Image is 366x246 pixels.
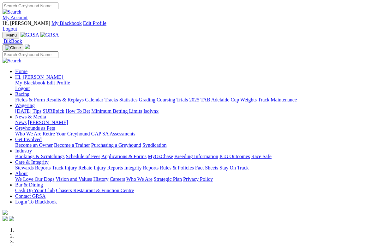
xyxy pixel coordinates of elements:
div: Industry [15,154,363,159]
a: Bar & Dining [15,182,43,187]
a: Race Safe [251,154,271,159]
a: Become an Owner [15,142,53,148]
a: Injury Reports [93,165,123,170]
a: Track Injury Rebate [52,165,92,170]
a: Minimum Betting Limits [91,108,142,114]
a: Applications & Forms [101,154,147,159]
a: Rules & Policies [160,165,194,170]
a: Stay On Track [219,165,249,170]
a: Contact GRSA [15,193,45,199]
span: Hi, [PERSON_NAME] [15,74,63,80]
a: GAP SA Assessments [91,131,135,136]
a: Coursing [157,97,175,102]
a: Trials [176,97,188,102]
a: Isolynx [143,108,159,114]
img: Search [3,58,21,64]
a: Greyhounds as Pets [15,125,55,131]
a: Tracks [105,97,118,102]
a: Home [15,69,27,74]
a: Industry [15,148,32,153]
a: My Blackbook [15,80,45,85]
div: Wagering [15,108,363,114]
div: Racing [15,97,363,103]
a: BlkBook [3,38,22,44]
img: GRSA [40,32,59,38]
a: Care & Integrity [15,159,49,165]
a: My Account [3,15,28,20]
a: MyOzChase [148,154,173,159]
a: Get Involved [15,137,42,142]
a: History [93,176,108,182]
a: Vision and Values [56,176,92,182]
img: logo-grsa-white.png [3,210,8,215]
span: BlkBook [4,38,22,44]
a: Who We Are [126,176,153,182]
div: My Account [3,20,363,32]
a: About [15,171,28,176]
span: Menu [6,33,17,37]
a: Statistics [119,97,138,102]
a: News [15,120,27,125]
a: Retire Your Greyhound [43,131,90,136]
div: Get Involved [15,142,363,148]
a: Results & Replays [46,97,84,102]
a: Bookings & Scratchings [15,154,64,159]
a: Purchasing a Greyhound [91,142,141,148]
a: [DATE] Tips [15,108,41,114]
a: Breeding Information [174,154,218,159]
div: About [15,176,363,182]
a: How To Bet [66,108,90,114]
a: Syndication [142,142,166,148]
a: Who We Are [15,131,41,136]
div: News & Media [15,120,363,125]
a: Racing [15,91,29,97]
a: We Love Our Dogs [15,176,54,182]
a: Chasers Restaurant & Function Centre [56,188,134,193]
a: Stewards Reports [15,165,51,170]
span: Hi, [PERSON_NAME] [3,20,50,26]
a: ICG Outcomes [219,154,250,159]
div: Bar & Dining [15,188,363,193]
a: Schedule of Fees [66,154,100,159]
div: Care & Integrity [15,165,363,171]
a: Fact Sheets [195,165,218,170]
a: My Blackbook [51,20,82,26]
a: Hi, [PERSON_NAME] [15,74,64,80]
input: Search [3,3,58,9]
a: Logout [3,26,17,31]
a: Cash Up Your Club [15,188,55,193]
a: Careers [110,176,125,182]
button: Toggle navigation [3,32,19,38]
div: Hi, [PERSON_NAME] [15,80,363,91]
input: Search [3,51,58,58]
a: Calendar [85,97,103,102]
img: Search [3,9,21,15]
img: logo-grsa-white.png [25,44,30,49]
a: Edit Profile [83,20,106,26]
a: Wagering [15,103,35,108]
a: Logout [15,86,30,91]
a: [PERSON_NAME] [28,120,68,125]
a: Strategic Plan [154,176,182,182]
a: Privacy Policy [183,176,213,182]
a: News & Media [15,114,46,119]
a: Login To Blackbook [15,199,57,204]
a: Grading [139,97,155,102]
a: Weights [240,97,257,102]
img: Close [5,45,21,50]
a: 2025 TAB Adelaide Cup [189,97,239,102]
a: Track Maintenance [258,97,297,102]
img: GRSA [21,32,39,38]
a: Edit Profile [47,80,70,85]
div: Greyhounds as Pets [15,131,363,137]
button: Toggle navigation [3,44,23,51]
a: Fields & Form [15,97,45,102]
a: Become a Trainer [54,142,90,148]
img: facebook.svg [3,216,8,221]
img: twitter.svg [9,216,14,221]
a: Integrity Reports [124,165,159,170]
a: SUREpick [43,108,64,114]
